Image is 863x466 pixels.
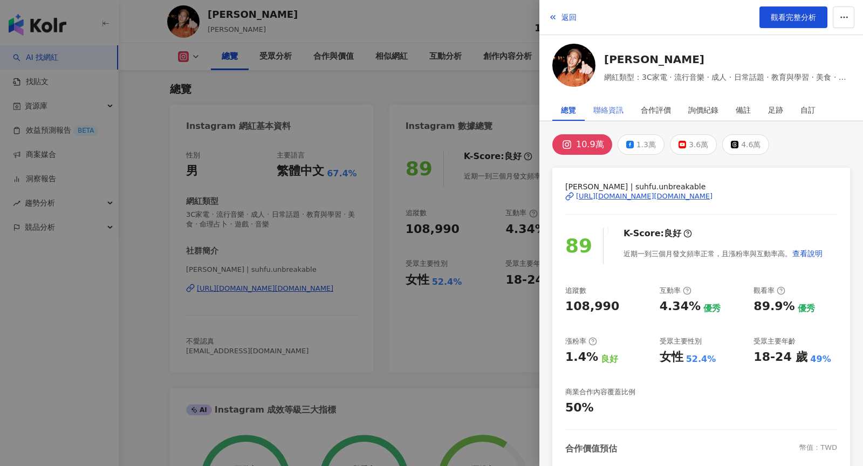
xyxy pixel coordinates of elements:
[689,137,708,152] div: 3.6萬
[561,99,576,121] div: 總覽
[604,71,850,83] span: 網紅類型：3C家電 · 流行音樂 · 成人 · 日常話題 · 教育與學習 · 美食 · 命理占卜 · 遊戲 · 音樂
[552,44,595,87] img: KOL Avatar
[548,6,577,28] button: 返回
[565,387,635,397] div: 商業合作內容覆蓋比例
[798,303,815,314] div: 優秀
[688,99,718,121] div: 詢價紀錄
[565,443,617,455] div: 合作價值預估
[768,99,783,121] div: 足跡
[593,99,624,121] div: 聯絡資訊
[800,99,816,121] div: 自訂
[754,298,794,315] div: 89.9%
[754,286,785,296] div: 觀看率
[810,353,831,365] div: 49%
[565,349,598,366] div: 1.4%
[565,298,619,315] div: 108,990
[576,191,713,201] div: [URL][DOMAIN_NAME][DOMAIN_NAME]
[754,349,807,366] div: 18-24 歲
[722,134,769,155] button: 4.6萬
[660,349,683,366] div: 女性
[703,303,721,314] div: 優秀
[660,337,702,346] div: 受眾主要性別
[664,228,681,239] div: 良好
[565,191,837,201] a: [URL][DOMAIN_NAME][DOMAIN_NAME]
[759,6,827,28] a: 觀看完整分析
[604,52,850,67] a: [PERSON_NAME]
[565,286,586,296] div: 追蹤數
[565,400,594,416] div: 50%
[552,134,612,155] button: 10.9萬
[754,337,796,346] div: 受眾主要年齡
[660,298,701,315] div: 4.34%
[565,231,592,262] div: 89
[792,243,823,264] button: 查看說明
[601,353,618,365] div: 良好
[641,99,671,121] div: 合作評價
[741,137,761,152] div: 4.6萬
[565,181,837,193] span: [PERSON_NAME] | suhfu.unbreakable
[670,134,717,155] button: 3.6萬
[686,353,716,365] div: 52.4%
[561,13,577,22] span: 返回
[636,137,656,152] div: 1.3萬
[624,243,823,264] div: 近期一到三個月發文頻率正常，且漲粉率與互動率高。
[771,13,816,22] span: 觀看完整分析
[618,134,665,155] button: 1.3萬
[792,249,823,258] span: 查看說明
[799,443,837,455] div: 幣值：TWD
[624,228,692,239] div: K-Score :
[565,337,597,346] div: 漲粉率
[660,286,691,296] div: 互動率
[736,99,751,121] div: 備註
[576,137,604,152] div: 10.9萬
[552,44,595,91] a: KOL Avatar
